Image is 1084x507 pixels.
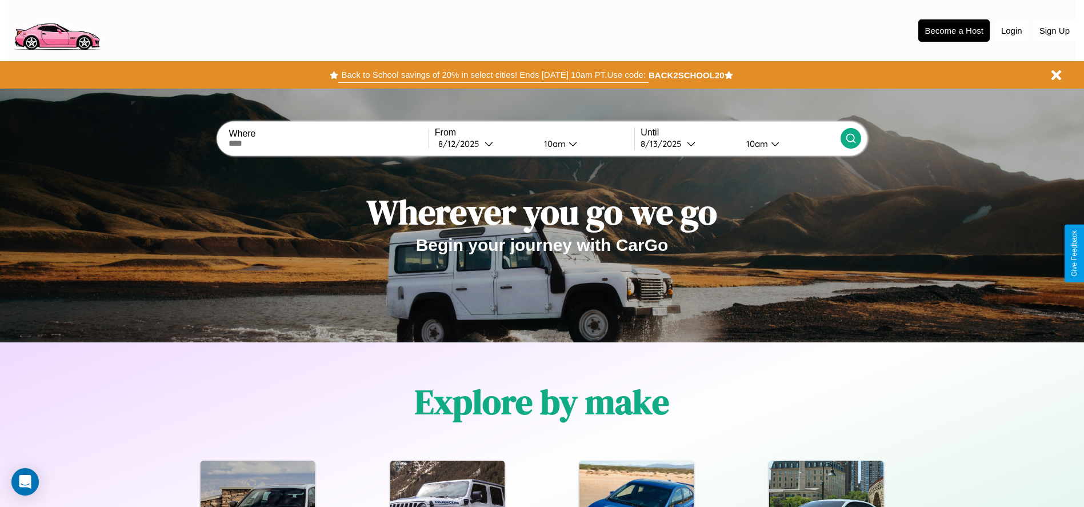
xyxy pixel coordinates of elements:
[649,70,725,80] b: BACK2SCHOOL20
[538,138,569,149] div: 10am
[435,127,634,138] label: From
[229,129,428,139] label: Where
[11,468,39,496] div: Open Intercom Messenger
[535,138,635,150] button: 10am
[641,127,840,138] label: Until
[995,20,1028,41] button: Login
[338,67,648,83] button: Back to School savings of 20% in select cities! Ends [DATE] 10am PT.Use code:
[737,138,841,150] button: 10am
[415,378,669,425] h1: Explore by make
[641,138,687,149] div: 8 / 13 / 2025
[1070,230,1078,277] div: Give Feedback
[741,138,771,149] div: 10am
[918,19,990,42] button: Become a Host
[1034,20,1075,41] button: Sign Up
[9,6,105,53] img: logo
[438,138,485,149] div: 8 / 12 / 2025
[435,138,535,150] button: 8/12/2025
